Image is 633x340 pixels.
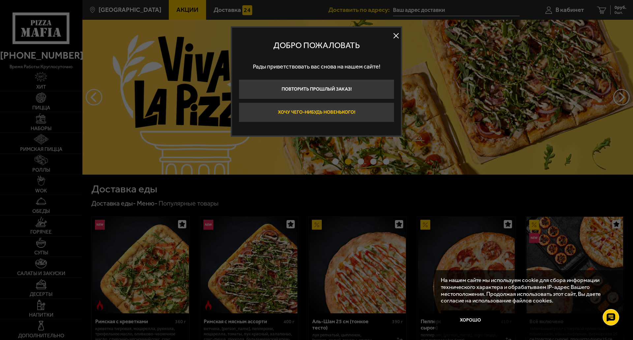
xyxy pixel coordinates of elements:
[441,310,500,330] button: Хорошо
[239,41,394,50] p: Добро пожаловать
[239,79,394,99] button: Повторить прошлый заказ!
[239,57,394,76] p: Рады приветствовать вас снова на нашем сайте!
[441,277,614,304] p: На нашем сайте мы используем cookie для сбора информации технического характера и обрабатываем IP...
[239,102,394,122] button: Хочу чего-нибудь новенького!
